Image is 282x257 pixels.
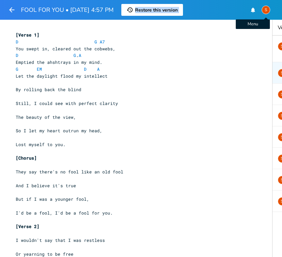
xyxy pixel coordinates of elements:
[79,52,81,58] span: A
[16,251,73,257] span: Or yearning to be free
[16,52,18,58] span: D
[16,169,123,175] span: They say there's no fool like an old fool
[16,39,18,45] span: D
[73,52,76,58] span: G
[16,183,76,189] span: And I believe it's true
[16,196,89,202] span: But if I was a younger fool,
[84,66,87,72] span: D
[16,237,105,243] span: I wouldn't say that I was restless
[16,223,39,229] span: [Verse 2]
[21,7,113,13] h1: FOOL FOR YOU • [DATE] 4:57 PM
[16,32,39,38] span: [Verse 1]
[16,87,81,92] span: By rolling back the blind
[16,66,18,72] span: G
[121,4,183,16] button: Restore this version
[16,114,76,120] span: The beauty of the view,
[16,73,108,79] span: Let the daylight flood my intellect
[16,128,102,134] span: So I let my heart outrun my head,
[100,39,105,45] span: A7
[135,7,178,13] span: Restore this version
[262,2,270,17] button: SMenu
[16,210,113,216] span: I'd be a fool, I'd be a fool for you.
[262,6,270,14] div: Spike Lancaster + Ernie Whalley
[16,155,37,161] span: [Chorus]
[16,52,81,58] span: .
[97,66,100,72] span: A
[16,46,115,52] span: You swept in, cleared out the cobwebs,
[37,66,42,72] span: EM
[94,39,97,45] span: G
[16,59,102,65] span: Emptied the ahshtrays in my mind.
[16,100,118,106] span: Still, I could see with perfect clarity
[16,141,66,147] span: Lost myself to you.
